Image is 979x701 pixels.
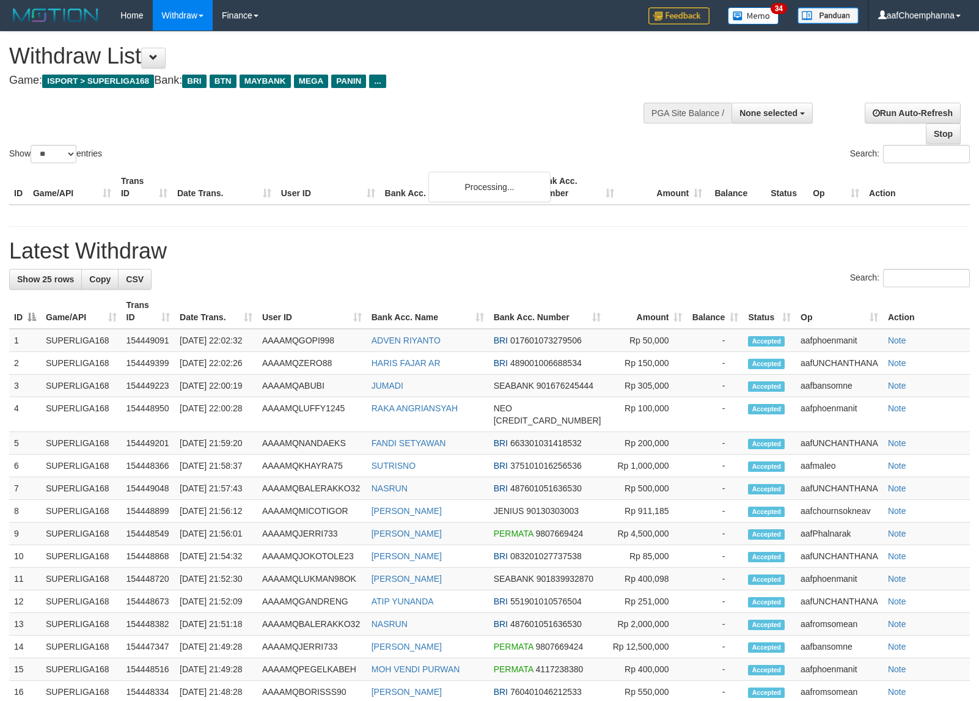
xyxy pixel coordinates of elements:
td: AAAAMQLUFFY1245 [257,397,367,432]
td: Rp 1,000,000 [606,455,687,477]
select: Showentries [31,145,76,163]
span: Accepted [748,461,785,472]
a: JUMADI [372,381,403,391]
td: aafphoenmanit [796,568,883,590]
span: Accepted [748,574,785,585]
img: panduan.png [798,7,859,24]
a: NASRUN [372,483,408,493]
td: [DATE] 21:52:30 [175,568,257,590]
input: Search: [883,269,970,287]
span: PERMATA [494,642,533,651]
span: None selected [739,108,798,118]
a: Note [888,483,906,493]
td: SUPERLIGA168 [41,477,122,500]
td: - [687,352,743,375]
td: Rp 500,000 [606,477,687,500]
span: Copy 017601073279506 to clipboard [510,336,582,345]
th: Bank Acc. Name: activate to sort column ascending [367,294,489,329]
span: BRI [494,619,508,629]
th: Amount [619,170,707,205]
td: 154448516 [122,658,175,681]
span: Accepted [748,359,785,369]
span: Accepted [748,507,785,517]
a: NASRUN [372,619,408,629]
span: Copy 4117238380 to clipboard [535,664,583,674]
td: [DATE] 21:49:28 [175,658,257,681]
th: Action [883,294,970,329]
div: PGA Site Balance / [643,103,732,123]
th: Amount: activate to sort column ascending [606,294,687,329]
td: 154448673 [122,590,175,613]
span: Accepted [748,529,785,540]
td: SUPERLIGA168 [41,455,122,477]
td: SUPERLIGA168 [41,352,122,375]
span: Copy 489001006688534 to clipboard [510,358,582,368]
td: Rp 200,000 [606,432,687,455]
td: 154449091 [122,329,175,352]
td: AAAAMQABUBI [257,375,367,397]
span: Accepted [748,642,785,653]
a: HARIS FAJAR AR [372,358,441,368]
td: SUPERLIGA168 [41,636,122,658]
td: Rp 4,500,000 [606,523,687,545]
span: BRI [494,438,508,448]
td: SUPERLIGA168 [41,375,122,397]
td: Rp 50,000 [606,329,687,352]
td: Rp 2,000,000 [606,613,687,636]
td: AAAAMQGANDRENG [257,590,367,613]
td: AAAAMQJERRI733 [257,636,367,658]
td: [DATE] 22:02:26 [175,352,257,375]
span: Accepted [748,620,785,630]
td: AAAAMQKHAYRA75 [257,455,367,477]
td: AAAAMQLUKMAN98OK [257,568,367,590]
a: Note [888,687,906,697]
td: SUPERLIGA168 [41,613,122,636]
th: Trans ID: activate to sort column ascending [122,294,175,329]
span: Copy 901839932870 to clipboard [537,574,593,584]
a: Run Auto-Refresh [865,103,961,123]
span: Accepted [748,688,785,698]
th: Bank Acc. Number [531,170,619,205]
span: Copy 663301031418532 to clipboard [510,438,582,448]
a: [PERSON_NAME] [372,551,442,561]
td: aafUNCHANTHANA [796,432,883,455]
span: BRI [182,75,206,88]
td: [DATE] 22:02:32 [175,329,257,352]
td: aafUNCHANTHANA [796,545,883,568]
span: Copy 375101016256536 to clipboard [510,461,582,471]
span: PERMATA [494,664,533,674]
td: aafmaleo [796,455,883,477]
td: [DATE] 21:49:28 [175,636,257,658]
td: [DATE] 21:52:09 [175,590,257,613]
th: User ID [276,170,380,205]
a: FANDI SETYAWAN [372,438,446,448]
label: Search: [850,145,970,163]
td: [DATE] 21:54:32 [175,545,257,568]
td: SUPERLIGA168 [41,590,122,613]
th: Action [864,170,970,205]
td: Rp 251,000 [606,590,687,613]
span: Accepted [748,381,785,392]
td: AAAAMQBALERAKKO32 [257,613,367,636]
td: 13 [9,613,41,636]
td: AAAAMQMICOTIGOR [257,500,367,523]
th: ID [9,170,28,205]
td: [DATE] 21:58:37 [175,455,257,477]
td: Rp 12,500,000 [606,636,687,658]
span: Show 25 rows [17,274,74,284]
th: Bank Acc. Name [380,170,532,205]
span: Copy 9807669424 to clipboard [535,529,583,538]
td: - [687,613,743,636]
span: Accepted [748,552,785,562]
a: Note [888,619,906,629]
span: Copy [89,274,111,284]
th: Date Trans. [172,170,276,205]
th: ID: activate to sort column descending [9,294,41,329]
span: Copy 90130303003 to clipboard [526,506,579,516]
input: Search: [883,145,970,163]
a: ADVEN RIYANTO [372,336,441,345]
a: Note [888,461,906,471]
span: Copy 083201027737538 to clipboard [510,551,582,561]
td: AAAAMQZERO88 [257,352,367,375]
td: - [687,590,743,613]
